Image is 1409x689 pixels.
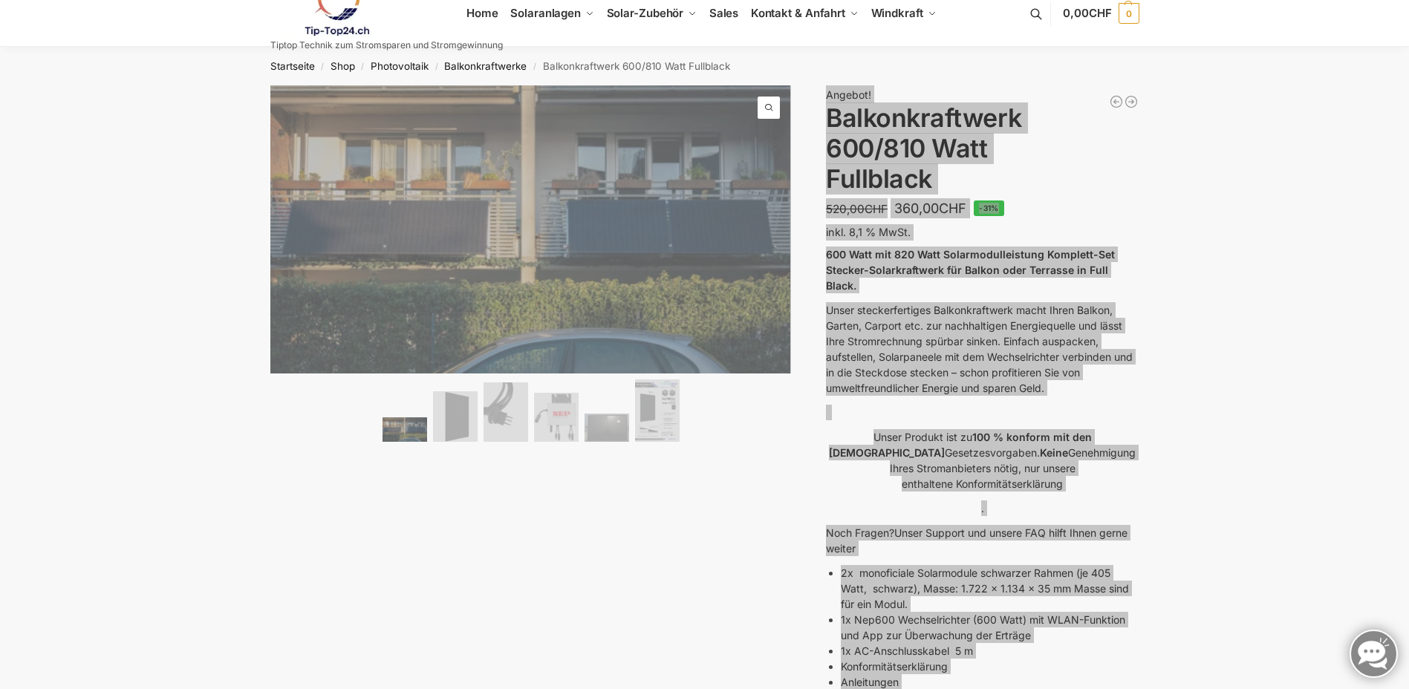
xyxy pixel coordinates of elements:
[484,382,528,442] img: Anschlusskabel-3meter_schweizer-stecker
[826,526,1127,555] a: Unser Support und unsere FAQ hilft Ihnen gerne weiter
[790,85,1312,682] img: Balkonkraftwerk 600/810 Watt Fullblack 3
[841,643,1139,659] li: 1x AC-Anschlusskabel 5 m
[826,429,1139,492] p: Unser Produkt ist zu Gesetzesvorgaben. Genehmigung Ihres Stromanbieters nötig, nur unsere enthalt...
[1124,94,1139,109] a: Balkonkraftwerk 405/600 Watt erweiterbar
[534,393,579,442] img: NEP 800 Drosselbar auf 600 Watt
[1109,94,1124,109] a: Balkonkraftwerk 445/600 Watt Bificial
[270,60,315,72] a: Startseite
[1063,6,1111,20] span: 0,00
[841,612,1139,643] li: 1x Nep600 Wechselrichter (600 Watt) mit WLAN-Funktion und App zur Überwachung der Erträge
[585,414,629,442] img: Balkonkraftwerk 600/810 Watt Fullblack – Bild 5
[244,47,1165,85] nav: Breadcrumb
[371,60,429,72] a: Photovoltaik
[331,60,355,72] a: Shop
[635,379,680,443] img: Balkonkraftwerk 600/810 Watt Fullblack – Bild 6
[433,391,478,443] img: TommaTech Vorderseite
[429,61,444,73] span: /
[751,6,845,20] span: Kontakt & Anfahrt
[826,500,1139,516] p: .
[894,200,966,216] bdi: 360,00
[865,202,888,216] span: CHF
[826,103,1139,194] h1: Balkonkraftwerk 600/810 Watt Fullblack
[841,659,1139,674] li: Konformitätserklärung
[841,565,1139,612] li: 2x monoficiale Solarmodule schwarzer Rahmen (je 405 Watt, schwarz), Masse: 1.722 x 1.134 x 35 mm ...
[709,6,739,20] span: Sales
[974,200,1004,216] span: -31%
[315,61,331,73] span: /
[939,200,966,216] span: CHF
[527,61,542,73] span: /
[829,431,1092,459] strong: 100 % konform mit den [DEMOGRAPHIC_DATA]
[1040,446,1068,459] strong: Keine
[355,61,371,73] span: /
[510,6,581,20] span: Solaranlagen
[383,417,427,442] img: 2 Balkonkraftwerke
[826,248,1115,292] strong: 600 Watt mit 820 Watt Solarmodulleistung Komplett-Set Stecker-Solarkraftwerk für Balkon oder Terr...
[826,302,1139,396] p: Unser steckerfertiges Balkonkraftwerk macht Ihren Balkon, Garten, Carport etc. zur nachhaltigen E...
[1089,6,1112,20] span: CHF
[826,88,871,101] span: Angebot!
[1119,3,1139,24] span: 0
[826,226,911,238] span: inkl. 8,1 % MwSt.
[826,525,1139,556] p: Noch Fragen?
[444,60,527,72] a: Balkonkraftwerke
[826,202,888,216] bdi: 520,00
[871,6,923,20] span: Windkraft
[607,6,684,20] span: Solar-Zubehör
[270,41,503,50] p: Tiptop Technik zum Stromsparen und Stromgewinnung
